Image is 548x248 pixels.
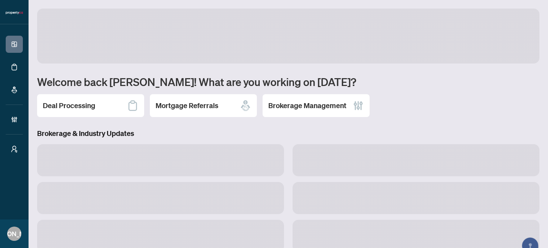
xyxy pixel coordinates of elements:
h2: Mortgage Referrals [156,101,218,111]
button: Open asap [519,223,541,244]
img: logo [6,11,23,15]
span: user-switch [11,146,18,153]
h2: Brokerage Management [268,101,346,111]
h1: Welcome back [PERSON_NAME]! What are you working on [DATE]? [37,75,539,88]
h2: Deal Processing [43,101,95,111]
h3: Brokerage & Industry Updates [37,128,539,138]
